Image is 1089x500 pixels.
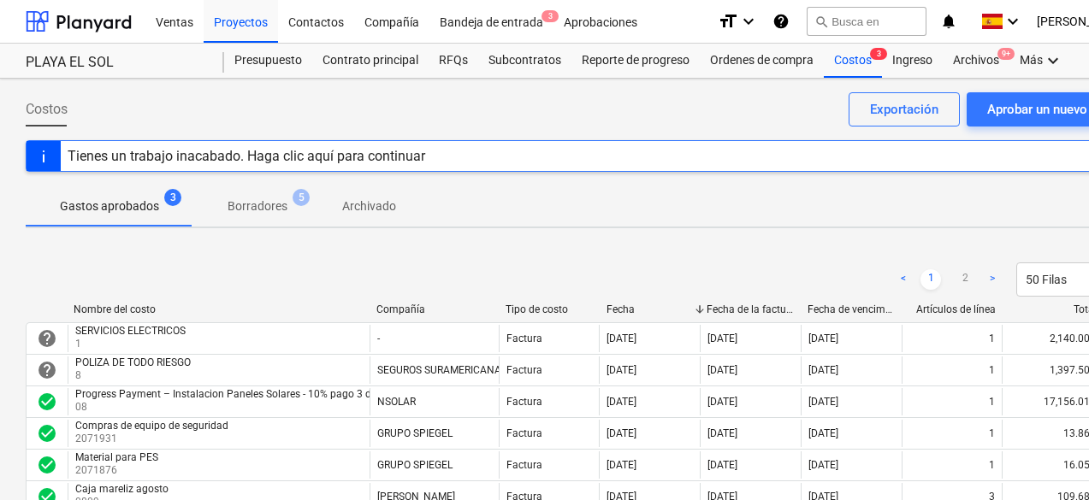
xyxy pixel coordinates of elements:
[37,455,57,475] span: check_circle
[824,44,882,78] div: Costos
[74,303,363,315] div: Nombre del costo
[75,400,388,415] p: 08
[808,396,838,408] div: [DATE]
[997,48,1015,60] span: 9+
[989,396,995,408] div: 1
[707,427,737,439] div: [DATE]
[943,44,1009,78] a: Archivos9+
[808,459,838,471] div: [DATE]
[1003,11,1023,32] i: keyboard_arrow_down
[75,483,169,495] div: Caja mareliz agosto
[808,303,895,315] div: Fecha de vencimiento
[376,303,492,315] div: Compañía
[75,368,194,383] p: 8
[989,427,995,439] div: 1
[707,303,794,315] div: Fecha de la factura
[607,332,636,344] div: [DATE]
[37,360,57,380] span: help
[707,459,737,471] div: [DATE]
[849,92,960,126] button: Exportación
[989,364,995,376] div: 1
[75,420,228,432] div: Compras de equipo de seguridad
[607,459,636,471] div: [DATE]
[955,269,975,290] a: Page 2
[908,303,996,315] div: Artículos de línea
[882,44,943,78] a: Ingreso
[37,423,57,444] div: La factura fue aprobada
[607,427,636,439] div: [DATE]
[75,325,186,337] div: SERVICIOS ELECTRICOS
[920,269,941,290] a: Page 1 is your current page
[75,463,162,478] p: 2071876
[870,48,887,60] span: 3
[607,303,694,315] div: Fecha
[75,451,158,463] div: Material para PES
[772,11,790,32] i: Base de conocimientos
[75,432,232,446] p: 2071931
[707,364,737,376] div: [DATE]
[342,197,396,215] p: Archivado
[808,427,838,439] div: [DATE]
[808,332,838,344] div: [DATE]
[75,337,189,351] p: 1
[506,459,542,471] div: Factura
[607,364,636,376] div: [DATE]
[738,11,759,32] i: keyboard_arrow_down
[943,44,1009,78] div: Archivos
[718,11,738,32] i: format_size
[37,391,57,412] span: check_circle
[506,364,542,376] div: Factura
[37,360,57,380] div: La factura está esperando una aprobación.
[707,396,737,408] div: [DATE]
[893,269,914,290] a: Previous page
[1043,50,1063,71] i: keyboard_arrow_down
[506,427,542,439] div: Factura
[506,332,542,344] div: Factura
[37,455,57,475] div: La factura fue aprobada
[37,391,57,412] div: La factura fue aprobada
[377,364,501,376] div: SEGUROS SURAMERICANA
[377,396,416,408] div: NSOLAR
[37,423,57,444] span: check_circle
[37,328,57,349] span: help
[989,459,995,471] div: 1
[1009,44,1074,78] div: Más
[75,356,191,368] div: POLIZA DE TODO RIESGO
[224,44,312,78] a: Presupuesto
[75,388,385,400] div: Progress Payment – Instalacion Paneles Solares - 10% pago 3 de 3
[571,44,700,78] a: Reporte de progreso
[478,44,571,78] a: Subcontratos
[870,98,938,121] div: Exportación
[542,10,559,22] span: 3
[707,332,737,344] div: [DATE]
[506,396,542,408] div: Factura
[607,396,636,408] div: [DATE]
[164,189,181,206] span: 3
[989,332,995,344] div: 1
[429,44,478,78] a: RFQs
[312,44,429,78] a: Contrato principal
[60,197,159,215] p: Gastos aprobados
[824,44,882,78] a: Costos3
[68,148,425,164] div: Tienes un trabajo inacabado. Haga clic aquí para continuar
[982,269,1003,290] a: Next page
[808,364,838,376] div: [DATE]
[37,328,57,349] div: La factura está esperando una aprobación.
[814,15,828,28] span: search
[377,427,453,439] div: GRUPO SPIEGEL
[807,7,926,36] button: Busca en
[506,303,593,315] div: Tipo de costo
[228,197,287,215] p: Borradores
[700,44,824,78] a: Ordenes de compra
[377,459,453,471] div: GRUPO SPIEGEL
[940,11,957,32] i: notifications
[377,332,380,344] div: -
[26,54,204,72] div: PLAYA EL SOL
